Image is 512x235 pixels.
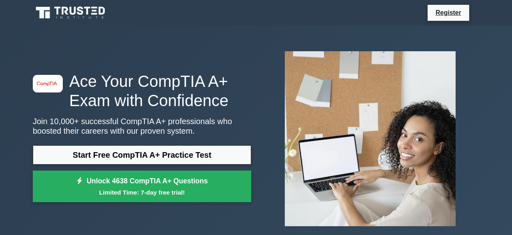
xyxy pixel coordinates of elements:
a: Register [431,8,466,18]
h1: Ace Your CompTIA A+ Exam with Confidence [33,72,251,110]
small: Limited Time: 7-day free trial! [43,188,241,197]
a: Start Free CompTIA A+ Practice Test [33,145,251,165]
a: Unlock 4638 CompTIA A+ QuestionsLimited Time: 7-day free trial! [33,171,251,203]
p: Join 10,000+ successful CompTIA A+ professionals who boosted their careers with our proven system. [33,116,251,136]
